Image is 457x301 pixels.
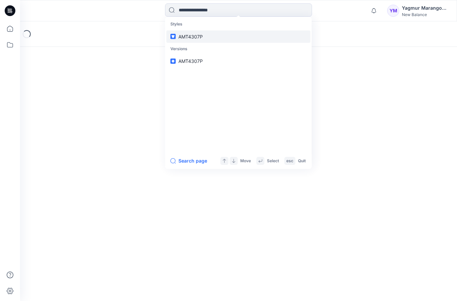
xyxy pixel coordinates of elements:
p: Move [240,158,251,165]
p: Select [267,158,279,165]
div: Yagmur Marangoz - Sln [402,4,449,12]
a: AMT4307P [166,30,310,42]
span: AMT4307P [178,33,203,39]
div: YM [387,5,399,17]
p: Quit [298,158,306,165]
a: AMT4307P [166,55,310,67]
p: Styles [166,18,310,30]
p: esc [286,158,293,165]
div: New Balance [402,12,449,17]
span: AMT4307P [178,58,203,64]
p: Versions [166,42,310,55]
button: Search page [170,157,207,165]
